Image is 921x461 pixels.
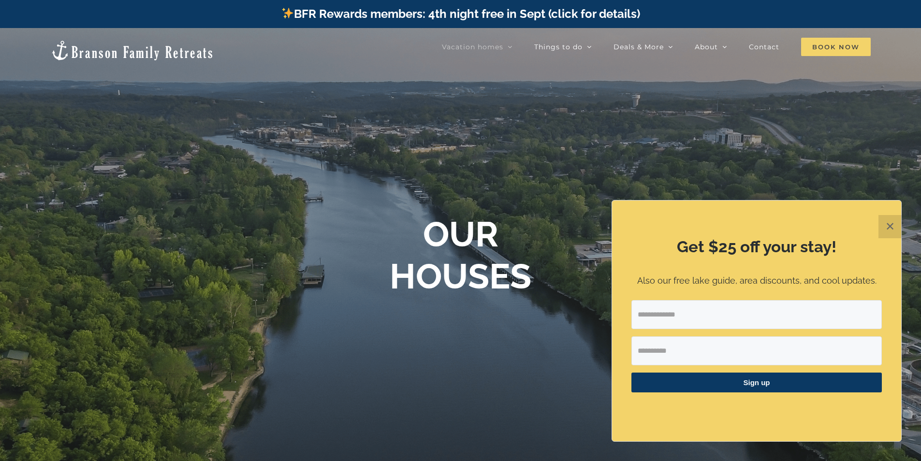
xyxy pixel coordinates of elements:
h2: Get $25 off your stay! [631,236,882,258]
a: About [695,37,727,57]
p: ​ [631,404,882,415]
span: Things to do [534,43,583,50]
a: Vacation homes [442,37,512,57]
button: Sign up [631,373,882,392]
a: Things to do [534,37,592,57]
input: First Name [631,336,882,365]
a: Contact [749,37,779,57]
nav: Main Menu [442,37,871,57]
a: Deals & More [614,37,673,57]
a: Book Now [801,37,871,57]
input: Email Address [631,300,882,329]
span: Vacation homes [442,43,503,50]
span: About [695,43,718,50]
a: BFR Rewards members: 4th night free in Sept (click for details) [281,7,640,21]
img: ✨ [282,7,293,19]
img: Branson Family Retreats Logo [50,40,214,61]
span: Book Now [801,38,871,56]
p: Also our free lake guide, area discounts, and cool updates. [631,274,882,288]
span: Contact [749,43,779,50]
span: Deals & More [614,43,664,50]
b: OUR HOUSES [390,214,531,296]
button: Close [878,215,902,238]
